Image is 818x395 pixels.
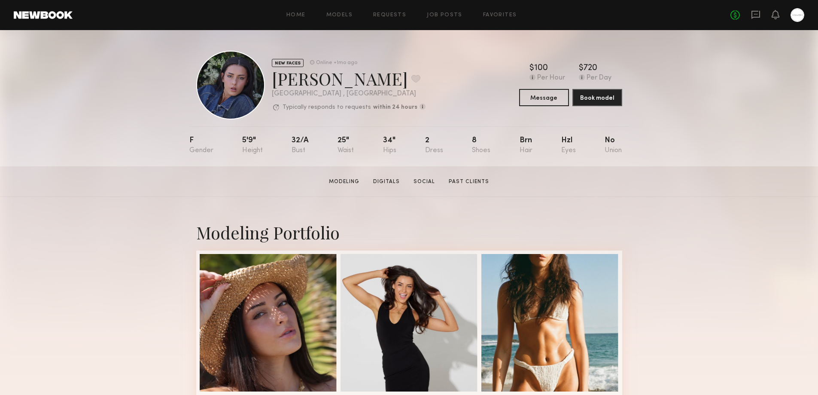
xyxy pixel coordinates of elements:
a: Modeling [325,178,363,186]
b: within 24 hours [373,104,417,110]
button: Book model [572,89,622,106]
div: 100 [534,64,548,73]
div: $ [579,64,584,73]
div: Per Day [587,74,611,82]
div: 8 [472,137,490,154]
a: Social [410,178,438,186]
div: NEW FACES [272,59,304,67]
div: Modeling Portfolio [196,221,622,244]
div: 720 [584,64,597,73]
a: Digitals [370,178,403,186]
div: $ [529,64,534,73]
div: 2 [425,137,443,154]
div: F [189,137,213,154]
div: Online +1mo ago [316,60,357,66]
a: Requests [373,12,406,18]
div: 25" [338,137,354,154]
a: Models [326,12,353,18]
a: Job Posts [427,12,462,18]
div: 5'9" [242,137,263,154]
p: Typically responds to requests [283,104,371,110]
div: Per Hour [537,74,565,82]
div: 32/a [292,137,309,154]
a: Favorites [483,12,517,18]
div: [PERSON_NAME] [272,67,426,90]
div: [GEOGRAPHIC_DATA] , [GEOGRAPHIC_DATA] [272,90,426,98]
div: No [605,137,622,154]
div: 34" [383,137,396,154]
a: Past Clients [445,178,493,186]
button: Message [519,89,569,106]
a: Home [286,12,306,18]
div: Hzl [561,137,576,154]
div: Brn [520,137,532,154]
